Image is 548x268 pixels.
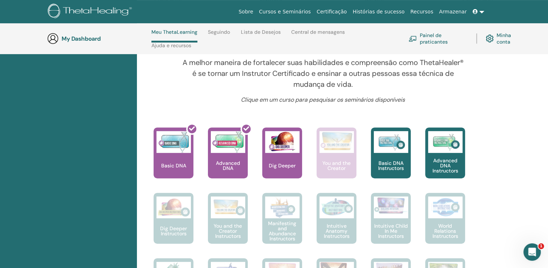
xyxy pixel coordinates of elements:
p: Intuitive Child In Me Instructors [371,223,411,239]
a: Basic DNA Basic DNA [154,127,193,193]
a: Central de mensagens [291,29,345,41]
img: Basic DNA Instructors [374,131,408,153]
p: You and the Creator [317,161,356,171]
a: Histórias de sucesso [350,5,407,19]
span: 1 [538,243,544,249]
a: Sobre [236,5,256,19]
a: Manifesting and Abundance Instructors Manifesting and Abundance Instructors [262,193,302,258]
p: Intuitive Anatomy Instructors [317,223,356,239]
img: Intuitive Child In Me Instructors [374,196,408,214]
p: You and the Creator Instructors [208,223,248,239]
p: Dig Deeper [266,163,298,168]
iframe: Intercom live chat [523,243,541,261]
img: Dig Deeper Instructors [156,196,191,218]
a: Lista de Desejos [241,29,281,41]
a: Certificação [314,5,350,19]
p: Advanced DNA Instructors [425,158,465,173]
img: Intuitive Anatomy Instructors [319,196,354,218]
a: Intuitive Anatomy Instructors Intuitive Anatomy Instructors [317,193,356,258]
img: Advanced DNA Instructors [428,131,463,153]
p: Advanced DNA [208,161,248,171]
a: You and the Creator Instructors You and the Creator Instructors [208,193,248,258]
a: Dig Deeper Instructors Dig Deeper Instructors [154,193,193,258]
a: Armazenar [436,5,469,19]
p: Basic DNA Instructors [371,161,411,171]
img: generic-user-icon.jpg [47,33,59,44]
p: Manifesting and Abundance Instructors [262,221,302,241]
img: Basic DNA [156,131,191,153]
a: Dig Deeper Dig Deeper [262,127,302,193]
a: Meu ThetaLearning [151,29,197,42]
img: World Relations Instructors [428,196,463,218]
a: Cursos e Seminários [256,5,314,19]
a: Painel de praticantes [409,31,468,46]
h3: My Dashboard [62,35,134,42]
img: You and the Creator [319,131,354,151]
a: Minha conta [486,31,524,46]
img: chalkboard-teacher.svg [409,36,417,42]
a: Ajuda e recursos [151,42,191,54]
img: cog.svg [486,33,494,44]
img: logo.png [48,4,134,20]
a: You and the Creator You and the Creator [317,127,356,193]
p: A melhor maneira de fortalecer suas habilidades e compreensão como ThetaHealer® é se tornar um In... [180,57,466,90]
a: Recursos [407,5,436,19]
p: Dig Deeper Instructors [154,226,193,236]
a: Basic DNA Instructors Basic DNA Instructors [371,127,411,193]
img: Manifesting and Abundance Instructors [265,196,300,218]
a: Intuitive Child In Me Instructors Intuitive Child In Me Instructors [371,193,411,258]
img: You and the Creator Instructors [211,196,245,218]
h2: Instrutor [295,37,351,54]
img: Dig Deeper [265,131,300,153]
a: Advanced DNA Instructors Advanced DNA Instructors [425,127,465,193]
p: World Relations Instructors [425,223,465,239]
p: Clique em um curso para pesquisar os seminários disponíveis [180,96,466,104]
a: Seguindo [208,29,230,41]
img: Advanced DNA [211,131,245,153]
a: Advanced DNA Advanced DNA [208,127,248,193]
a: World Relations Instructors World Relations Instructors [425,193,465,258]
